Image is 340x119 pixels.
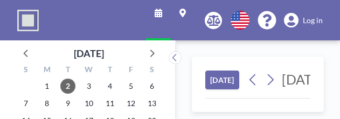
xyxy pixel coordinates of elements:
[39,79,54,94] span: Monday, September 1, 2025
[102,96,117,111] span: Thursday, September 11, 2025
[123,96,138,111] span: Friday, September 12, 2025
[284,13,323,28] a: Log in
[303,16,323,25] span: Log in
[60,79,75,94] span: Tuesday, September 2, 2025
[74,46,104,61] div: [DATE]
[144,79,159,94] span: Saturday, September 6, 2025
[81,79,96,94] span: Wednesday, September 3, 2025
[79,64,100,78] div: W
[81,96,96,111] span: Wednesday, September 10, 2025
[37,64,58,78] div: M
[144,96,159,111] span: Saturday, September 13, 2025
[282,71,324,87] span: [DATE]
[17,10,39,31] img: organization-logo
[102,79,117,94] span: Thursday, September 4, 2025
[18,96,33,111] span: Sunday, September 7, 2025
[16,64,37,78] div: S
[141,64,162,78] div: S
[60,96,75,111] span: Tuesday, September 9, 2025
[58,64,79,78] div: T
[205,71,239,89] button: [DATE]
[99,64,120,78] div: T
[123,79,138,94] span: Friday, September 5, 2025
[120,64,141,78] div: F
[39,96,54,111] span: Monday, September 8, 2025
